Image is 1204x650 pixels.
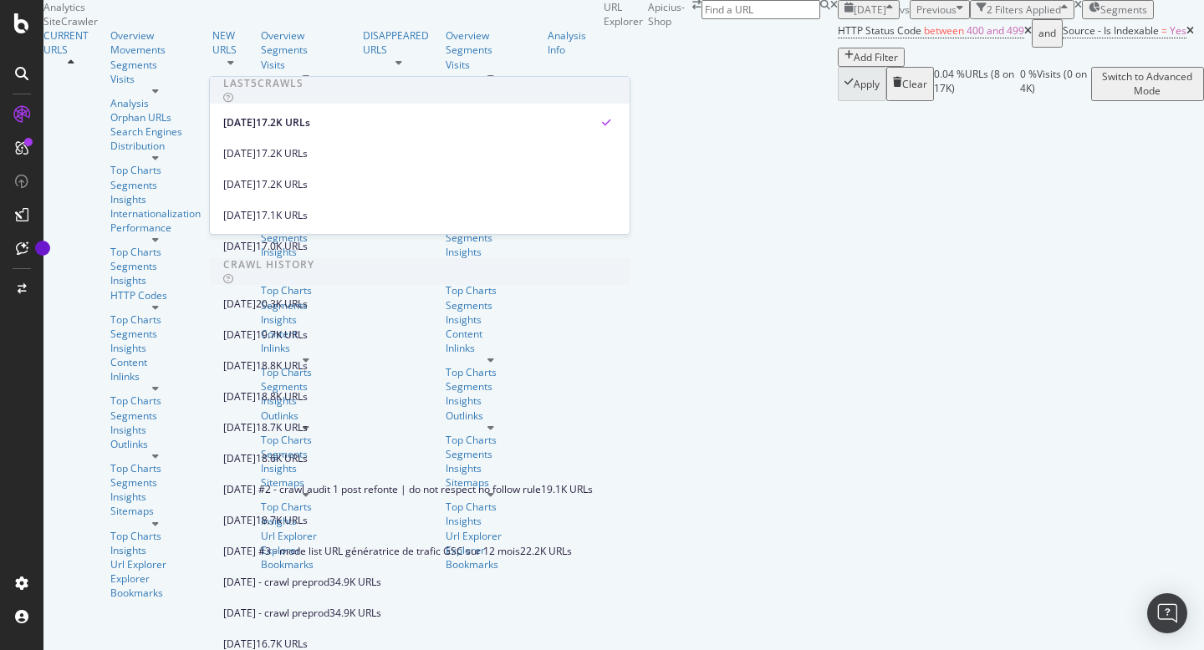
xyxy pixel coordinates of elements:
[223,420,256,435] div: [DATE]
[329,575,381,590] div: 34.9K URLs
[1161,23,1167,38] span: =
[223,606,329,621] span: [DATE] - crawl preprod
[110,475,201,490] div: Segments
[110,221,201,235] a: Performance
[110,490,201,504] a: Insights
[110,369,201,383] a: Inlinks
[110,28,201,43] a: Overview
[256,208,308,223] div: 17.1K URLs
[110,327,201,341] div: Segments
[256,513,308,528] div: 18.7K URLs
[110,72,201,86] a: Visits
[110,43,201,57] a: Movements
[363,28,434,57] div: DISAPPEARED URLS
[1038,22,1056,45] div: and
[838,23,921,38] span: HTTP Status Code
[110,409,201,423] a: Segments
[902,77,927,91] div: Clear
[924,23,964,38] span: between
[110,543,201,557] a: Insights
[329,606,381,621] div: 34.9K URLs
[987,3,1061,17] div: 2 Filters Applied
[110,557,201,571] a: Url Explorer
[110,341,201,355] a: Insights
[886,67,934,100] button: Clear
[900,3,910,17] span: vs
[934,67,1021,100] div: 0.04 % URLs ( 8 on 17K )
[1100,3,1147,17] span: Segments
[446,58,536,72] a: Visits
[446,28,536,43] a: Overview
[110,312,201,327] div: Top Charts
[110,58,201,72] div: Segments
[1063,23,1159,38] span: Source - Is Indexable
[110,571,201,600] a: Explorer Bookmarks
[223,328,256,343] div: [DATE]
[212,28,250,57] a: NEW URLS
[110,163,201,177] a: Top Charts
[110,288,201,302] a: HTTP Codes
[110,192,201,206] a: Insights
[110,504,201,518] a: Sitemaps
[548,28,592,57] a: Analysis Info
[446,43,536,57] a: Segments
[261,43,351,57] a: Segments
[110,124,182,139] a: Search Engines
[110,273,201,287] a: Insights
[256,420,308,435] div: 18.7K URLs
[256,177,308,192] div: 17.2K URLs
[110,529,201,543] a: Top Charts
[223,257,314,272] div: Crawl History
[916,3,957,17] span: Previous
[43,28,99,57] div: CURRENT URLS
[110,206,201,221] a: Internationalization
[223,358,256,373] div: [DATE]
[110,355,201,369] a: Content
[110,139,201,153] a: Distribution
[223,208,256,223] div: [DATE]
[854,50,898,64] div: Add Filter
[223,76,304,90] div: Last 5 Crawls
[223,146,256,161] div: [DATE]
[256,451,308,466] div: 18.6K URLs
[261,58,351,72] a: Visits
[256,389,308,404] div: 18.8K URLs
[1091,67,1204,100] button: Switch to Advanced Mode
[261,28,351,43] a: Overview
[110,245,201,259] a: Top Charts
[838,48,905,67] button: Add Filter
[223,177,256,192] div: [DATE]
[110,110,201,124] div: Orphan URLs
[110,96,201,110] a: Analysis
[838,67,886,100] button: Apply
[110,394,201,408] a: Top Charts
[1020,67,1090,100] div: 0 % Visits ( 0 on 4K )
[110,461,201,475] a: Top Charts
[110,423,201,437] div: Insights
[35,241,50,256] div: Tooltip anchor
[110,259,201,273] a: Segments
[1032,19,1063,48] button: and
